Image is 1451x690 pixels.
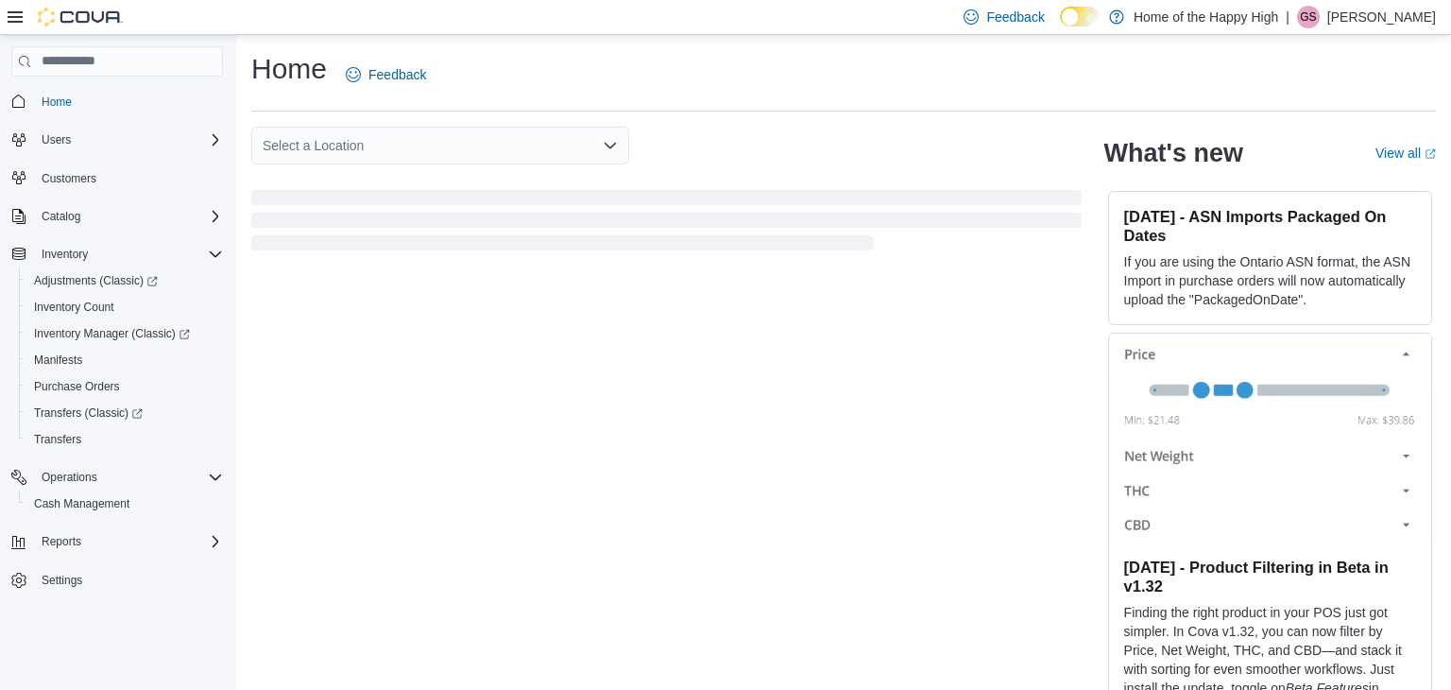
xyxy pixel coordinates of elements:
span: Catalog [42,209,80,224]
button: Catalog [34,205,88,228]
a: Transfers [26,428,89,451]
button: Transfers [19,426,230,453]
span: Home [34,90,223,113]
a: Inventory Manager (Classic) [26,322,197,345]
button: Purchase Orders [19,373,230,400]
button: Reports [4,528,230,555]
h2: What's new [1104,138,1243,168]
span: Transfers (Classic) [26,402,223,424]
p: Home of the Happy High [1134,6,1278,28]
span: Inventory Manager (Classic) [26,322,223,345]
button: Manifests [19,347,230,373]
a: Home [34,91,79,113]
span: Catalog [34,205,223,228]
h3: [DATE] - Product Filtering in Beta in v1.32 [1124,558,1416,595]
span: Inventory [34,243,223,266]
p: If you are using the Ontario ASN format, the ASN Import in purchase orders will now automatically... [1124,252,1416,309]
span: Home [42,95,72,110]
h3: [DATE] - ASN Imports Packaged On Dates [1124,207,1416,245]
button: Home [4,88,230,115]
button: Operations [34,466,105,489]
span: Settings [42,573,82,588]
a: Adjustments (Classic) [26,269,165,292]
a: Cash Management [26,492,137,515]
a: Purchase Orders [26,375,128,398]
span: Inventory Count [26,296,223,319]
a: Inventory Manager (Classic) [19,320,230,347]
p: [PERSON_NAME] [1327,6,1436,28]
img: Cova [38,8,123,26]
span: Transfers (Classic) [34,405,143,421]
button: Operations [4,464,230,491]
span: Operations [34,466,223,489]
span: Users [34,129,223,151]
button: Settings [4,566,230,594]
span: Feedback [986,8,1044,26]
span: Users [42,132,71,147]
a: Feedback [338,56,434,94]
p: | [1286,6,1289,28]
a: Settings [34,569,90,592]
button: Cash Management [19,491,230,517]
button: Open list of options [603,138,618,153]
span: Settings [34,568,223,592]
span: Customers [34,166,223,190]
span: Loading [251,194,1082,254]
span: Inventory Manager (Classic) [34,326,190,341]
span: Reports [34,530,223,553]
input: Dark Mode [1060,7,1100,26]
a: Transfers (Classic) [26,402,150,424]
button: Inventory Count [19,294,230,320]
nav: Complex example [11,80,223,644]
a: View allExternal link [1375,146,1436,161]
button: Inventory [34,243,95,266]
span: Manifests [34,353,82,368]
span: Dark Mode [1060,26,1061,27]
button: Customers [4,164,230,192]
button: Inventory [4,241,230,267]
button: Catalog [4,203,230,230]
span: Transfers [26,428,223,451]
span: Cash Management [34,496,129,511]
span: Adjustments (Classic) [26,269,223,292]
span: Transfers [34,432,81,447]
span: Cash Management [26,492,223,515]
button: Users [34,129,78,151]
h1: Home [251,50,327,88]
a: Adjustments (Classic) [19,267,230,294]
span: Inventory Count [34,300,114,315]
a: Transfers (Classic) [19,400,230,426]
a: Customers [34,167,104,190]
svg: External link [1425,148,1436,160]
span: Operations [42,470,97,485]
span: Purchase Orders [26,375,223,398]
span: Manifests [26,349,223,371]
span: Customers [42,171,96,186]
a: Manifests [26,349,90,371]
button: Reports [34,530,89,553]
a: Inventory Count [26,296,122,319]
span: Adjustments (Classic) [34,273,158,288]
span: Purchase Orders [34,379,120,394]
span: Feedback [368,65,426,84]
div: Gagandeep Singh Sachdeva [1297,6,1320,28]
span: Inventory [42,247,88,262]
span: GS [1300,6,1316,28]
button: Users [4,127,230,153]
span: Reports [42,534,81,549]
